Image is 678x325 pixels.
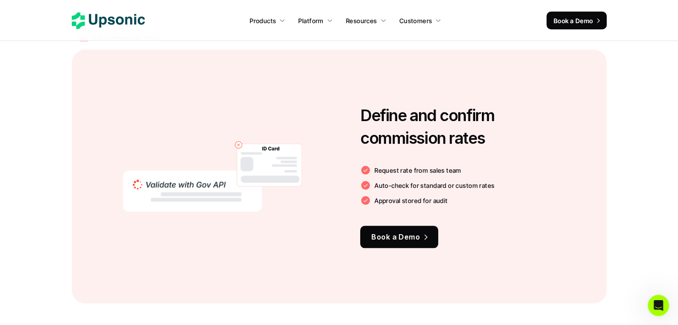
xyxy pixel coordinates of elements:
a: Products [244,12,291,28]
p: Book a Demo [554,16,593,25]
p: Auto-check for standard or custom rates [374,181,494,190]
iframe: Intercom live chat [648,295,669,316]
p: Products [250,16,276,25]
p: Book a Demo [371,231,420,244]
p: Resources [346,16,377,25]
a: Book a Demo [360,226,438,248]
p: Platform [298,16,323,25]
p: Approval stored for audit [374,196,448,205]
h3: Define and confirm commission rates [360,104,580,149]
p: Request rate from sales team [374,166,461,175]
p: Customers [399,16,432,25]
